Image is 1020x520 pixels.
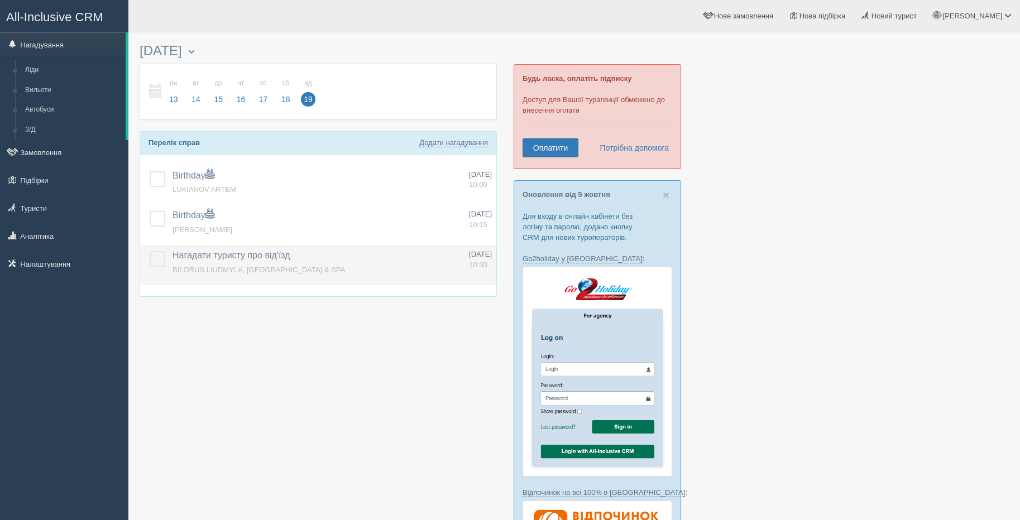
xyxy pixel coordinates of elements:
a: Birthday [173,210,214,220]
a: BILORUS LIUDMYLA, [GEOGRAPHIC_DATA] & SPA [173,266,345,274]
small: нд [301,79,315,88]
span: 10:30 [469,261,487,269]
a: All-Inclusive CRM [1,1,128,31]
a: Birthday [173,171,214,180]
small: пн [166,79,181,88]
a: З/Д [20,120,126,140]
small: сб [279,79,293,88]
a: [DATE] 10:00 [469,170,492,190]
a: LUKIANOV ARTEM [173,185,236,194]
a: Потрібна допомога [592,138,669,157]
small: ср [211,79,226,88]
span: 13 [166,92,181,107]
b: Будь ласка, оплатіть підписку [523,74,631,83]
a: Ліди [20,60,126,80]
a: пт 17 [253,73,274,111]
a: сб 18 [275,73,296,111]
span: 17 [256,92,271,107]
a: Відпочинок на всі 100% в [GEOGRAPHIC_DATA] [523,488,685,497]
span: 14 [189,92,203,107]
p: : [523,253,672,264]
a: [PERSON_NAME] [173,225,232,234]
div: Доступ для Вашої турагенції обмежено до внесення оплати [514,64,681,169]
h3: [DATE] [140,44,497,58]
span: Нова підбірка [799,12,846,20]
a: чт 16 [231,73,252,111]
span: [DATE] [469,170,492,179]
span: [DATE] [469,250,492,258]
a: Оплатити [523,138,578,157]
a: ср 15 [208,73,229,111]
a: пн 13 [163,73,184,111]
a: Нагадати туристу про від'їзд [173,251,290,260]
a: [DATE] 10:30 [469,249,492,270]
span: 19 [301,92,315,107]
p: Для входу в онлайн кабінети без логіну та паролю, додано кнопку CRM для нових туроператорів. [523,211,672,243]
a: Оновлення від 5 жовтня [523,190,610,199]
a: [DATE] 10:15 [469,209,492,230]
p: : [523,487,672,498]
span: Нове замовлення [714,12,773,20]
span: All-Inclusive CRM [6,10,103,24]
small: чт [234,79,248,88]
span: 10:15 [469,220,487,229]
span: × [663,189,669,201]
a: Вильоти [20,80,126,100]
span: [DATE] [469,210,492,218]
span: 10:00 [469,180,487,189]
span: [PERSON_NAME] [942,12,1002,20]
small: вт [189,79,203,88]
a: нд 19 [298,73,316,111]
img: go2holiday-login-via-crm-for-travel-agents.png [523,267,672,476]
span: 16 [234,92,248,107]
a: Автобуси [20,100,126,120]
a: вт 14 [185,73,207,111]
span: 15 [211,92,226,107]
span: 18 [279,92,293,107]
span: Новий турист [871,12,917,20]
a: Додати нагадування [419,138,488,147]
button: Close [663,189,669,201]
b: Перелік справ [149,138,200,147]
a: Go2holiday у [GEOGRAPHIC_DATA] [523,254,643,263]
small: пт [256,79,271,88]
